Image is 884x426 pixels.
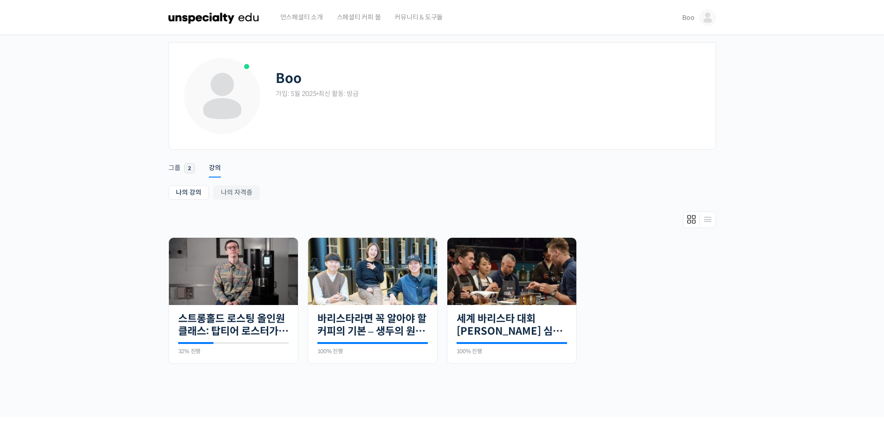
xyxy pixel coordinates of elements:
div: 100% 진행 [317,349,428,354]
a: 나의 자격증 [213,185,260,200]
span: Boo [682,13,694,22]
a: 세계 바리스타 대회 [PERSON_NAME] 심사위원의 커피 센서리 스킬 기초 [457,312,567,338]
div: Members directory secondary navigation [683,211,716,228]
div: 강의 [209,164,221,178]
div: 그룹 [168,164,181,178]
nav: Primary menu [168,152,716,175]
a: 강의 [209,152,221,175]
div: 32% 진행 [178,349,289,354]
div: 100% 진행 [457,349,567,354]
a: 그룹 2 [168,152,195,176]
nav: Sub Menu [168,185,716,202]
h2: Boo [276,70,302,87]
img: Profile photo of magic7971748047651 [183,57,262,135]
span: • [316,89,319,98]
div: 가입: 5월 2025 최신 활동: 방금 [276,89,702,98]
span: 2 [184,163,195,173]
a: 스트롱홀드 로스팅 올인원 클래스: 탑티어 로스터가 알려주는 스트롱홀드 A to Z 가이드 [178,312,289,338]
a: 바리스타라면 꼭 알아야 할 커피의 기본 – 생두의 원산지별 특징부터 구입, 품질 관리까지 [317,312,428,338]
a: 나의 강의 [168,185,209,200]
